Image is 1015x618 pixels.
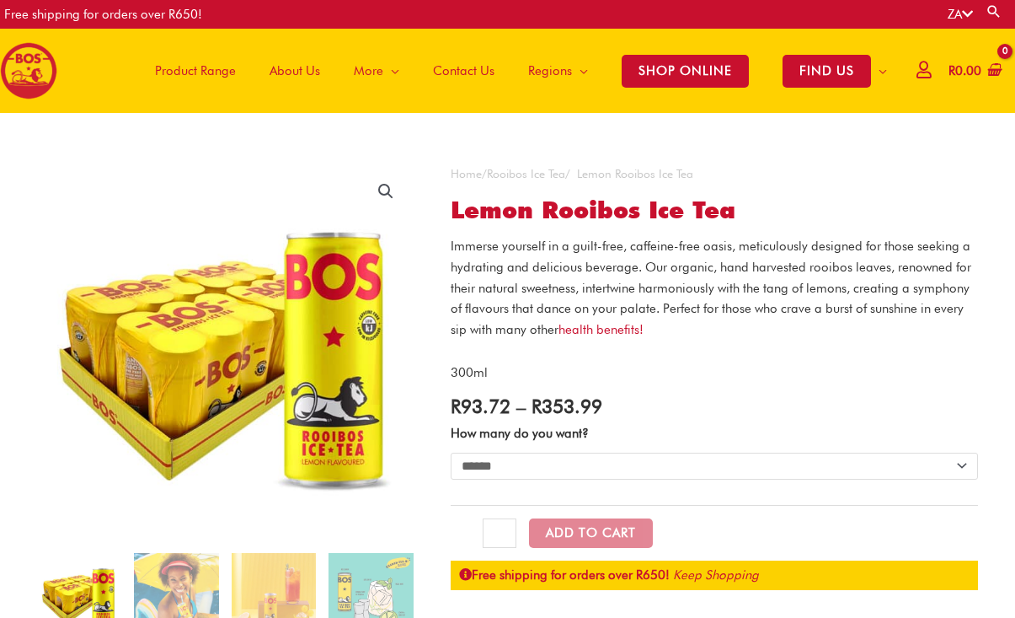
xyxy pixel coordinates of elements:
[416,29,511,113] a: Contact Us
[253,29,337,113] a: About Us
[451,196,978,225] h1: Lemon Rooibos Ice Tea
[155,46,236,96] span: Product Range
[451,167,482,180] a: Home
[528,46,572,96] span: Regions
[337,29,416,113] a: More
[529,519,653,548] button: Add to Cart
[451,395,461,417] span: R
[451,236,978,341] p: Immerse yourself in a guilt-free, caffeine-free oasis, meticulously designed for those seeking a ...
[270,46,320,96] span: About Us
[948,7,973,22] a: ZA
[986,3,1002,19] a: Search button
[487,167,565,180] a: Rooibos Ice Tea
[945,52,1002,90] a: View Shopping Cart, empty
[622,55,749,88] span: SHOP ONLINE
[605,29,766,113] a: SHOP ONLINE
[532,395,542,417] span: R
[673,567,759,583] a: Keep Shopping
[451,164,978,185] nav: Breadcrumb
[516,395,526,417] span: –
[783,55,871,88] span: FIND US
[126,29,904,113] nav: Site Navigation
[483,519,516,549] input: Product quantity
[451,395,510,417] bdi: 93.72
[948,63,981,78] bdi: 0.00
[459,567,670,583] strong: Free shipping for orders over R650!
[558,322,644,337] a: health benefits!
[451,426,589,441] label: How many do you want?
[138,29,253,113] a: Product Range
[511,29,605,113] a: Regions
[354,46,383,96] span: More
[948,63,955,78] span: R
[433,46,494,96] span: Contact Us
[451,363,978,384] p: 300ml
[532,395,602,417] bdi: 353.99
[371,176,401,207] a: View full-screen image gallery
